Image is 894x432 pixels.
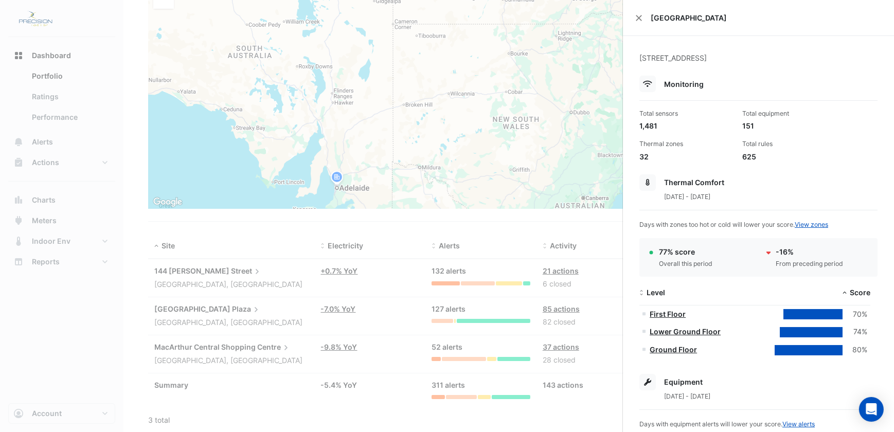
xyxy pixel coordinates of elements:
div: 80% [843,344,867,356]
span: Thermal Comfort [664,178,724,187]
div: Open Intercom Messenger [859,397,884,422]
div: -16% [776,246,844,257]
a: First Floor [650,310,686,318]
div: Thermal zones [639,139,734,149]
span: [DATE] - [DATE] [664,392,710,400]
span: Monitoring [664,80,704,88]
div: Overall this period [659,259,712,268]
span: [DATE] - [DATE] [664,193,710,201]
a: Ground Floor [650,345,697,354]
div: Total sensors [639,109,734,118]
a: View zones [795,221,828,228]
div: 74% [843,326,867,338]
div: From preceding period [776,259,844,268]
span: [GEOGRAPHIC_DATA] [651,12,882,23]
div: 1,481 [639,120,734,131]
div: 70% [843,309,867,320]
span: Days with zones too hot or cold will lower your score. [639,221,828,228]
div: Total rules [742,139,837,149]
div: [STREET_ADDRESS] [639,52,878,76]
span: Equipment [664,377,703,386]
div: 151 [742,120,837,131]
span: Level [647,288,665,297]
div: 32 [639,151,734,162]
button: Close [635,14,642,22]
span: Score [850,288,870,297]
a: Lower Ground Floor [650,327,721,336]
div: Total equipment [742,109,837,118]
div: 625 [742,151,837,162]
a: View alerts [782,420,815,428]
span: Days with equipment alerts will lower your score. [639,420,815,428]
div: 77% score [659,246,712,257]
